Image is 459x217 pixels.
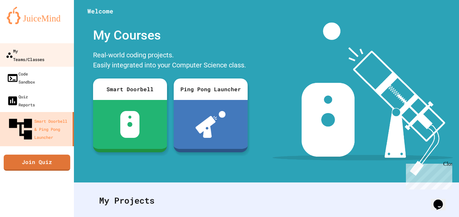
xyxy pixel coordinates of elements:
div: Smart Doorbell & Ping Pong Launcher [7,115,70,143]
div: Code Sandbox [7,70,35,86]
img: sdb-white.svg [120,111,139,138]
a: Join Quiz [4,155,70,171]
img: banner-image-my-projects.png [273,22,453,176]
img: logo-orange.svg [7,7,67,24]
div: Real-world coding projects. Easily integrated into your Computer Science class. [90,48,251,73]
div: My Projects [92,187,441,214]
div: Chat with us now!Close [3,3,46,43]
div: My Teams/Classes [6,47,44,63]
iframe: chat widget [431,190,452,210]
div: Smart Doorbell [93,78,167,100]
iframe: chat widget [403,161,452,189]
div: Quiz Reports [7,93,35,109]
div: My Courses [90,22,251,48]
img: ppl-with-ball.png [196,111,225,138]
div: Ping Pong Launcher [174,78,248,100]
